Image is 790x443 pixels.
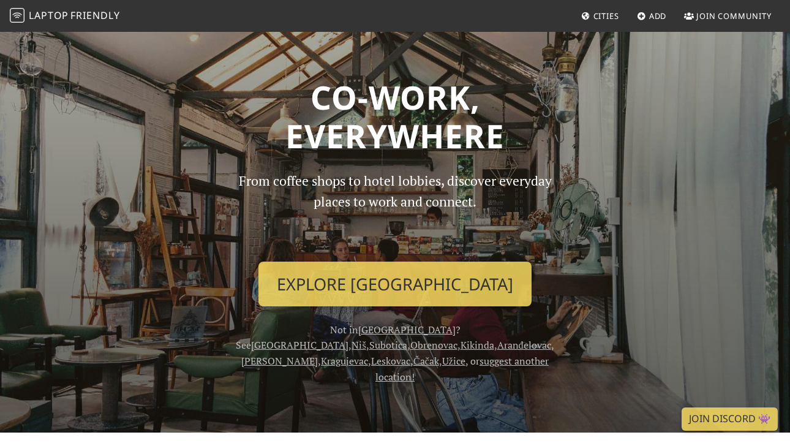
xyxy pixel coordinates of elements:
[497,338,551,352] a: Aranđelovac
[369,338,407,352] a: Subotica
[442,354,465,368] a: Užice
[70,9,119,22] span: Friendly
[682,407,778,431] a: Join Discord 👾
[632,5,672,27] a: Add
[696,10,772,21] span: Join Community
[375,354,549,384] a: suggest another location!
[10,8,24,23] img: LaptopFriendly
[593,10,619,21] span: Cities
[679,5,777,27] a: Join Community
[371,354,410,368] a: Leskovac
[241,354,318,368] a: [PERSON_NAME]
[53,78,737,156] h1: Co-work, Everywhere
[352,338,366,352] a: Niš
[461,338,494,352] a: Kikinda
[228,170,562,252] p: From coffee shops to hotel lobbies, discover everyday places to work and connect.
[649,10,667,21] span: Add
[251,338,348,352] a: [GEOGRAPHIC_DATA]
[358,323,456,336] a: [GEOGRAPHIC_DATA]
[236,323,554,384] span: Not in ? See , , , , , , , , , , , or
[10,6,120,27] a: LaptopFriendly LaptopFriendly
[321,354,368,368] a: Kragujevac
[576,5,624,27] a: Cities
[410,338,457,352] a: Obrenovac
[29,9,69,22] span: Laptop
[258,262,532,307] a: Explore [GEOGRAPHIC_DATA]
[413,354,439,368] a: Čačak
